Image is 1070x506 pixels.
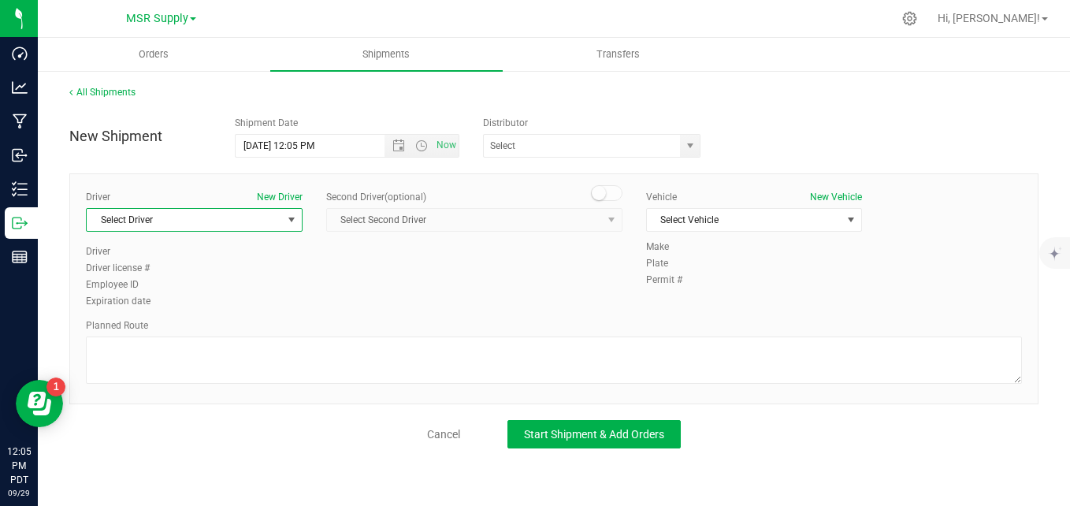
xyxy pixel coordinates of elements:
[12,249,28,265] inline-svg: Reports
[810,190,862,204] button: New Vehicle
[86,261,165,275] label: Driver license #
[86,277,165,292] label: Employee ID
[12,147,28,163] inline-svg: Inbound
[69,87,136,98] a: All Shipments
[69,128,211,144] h4: New Shipment
[680,135,700,157] span: select
[126,12,188,25] span: MSR Supply
[270,38,503,71] a: Shipments
[647,209,842,231] span: Select Vehicle
[503,38,735,71] a: Transfers
[281,209,301,231] span: select
[938,12,1040,24] span: Hi, [PERSON_NAME]!
[483,116,528,130] label: Distributor
[433,134,460,157] span: Set Current date
[326,190,426,204] label: Second Driver
[86,320,148,331] span: Planned Route
[257,190,303,204] button: New Driver
[7,487,31,499] p: 09/29
[646,273,693,287] label: Permit #
[385,192,426,203] span: (optional)
[46,378,65,396] iframe: Resource center unread badge
[7,445,31,487] p: 12:05 PM PDT
[12,46,28,61] inline-svg: Dashboard
[408,140,435,152] span: Open the time view
[117,47,190,61] span: Orders
[524,428,664,441] span: Start Shipment & Add Orders
[38,38,270,71] a: Orders
[842,209,861,231] span: select
[12,80,28,95] inline-svg: Analytics
[86,244,165,259] label: Driver
[87,209,282,231] span: Select Driver
[385,140,412,152] span: Open the date view
[507,420,681,448] button: Start Shipment & Add Orders
[646,190,677,204] label: Vehicle
[900,11,920,26] div: Manage settings
[646,256,693,270] label: Plate
[12,215,28,231] inline-svg: Outbound
[16,380,63,427] iframe: Resource center
[575,47,661,61] span: Transfers
[427,426,460,442] a: Cancel
[12,181,28,197] inline-svg: Inventory
[484,135,674,157] input: Select
[235,116,298,130] label: Shipment Date
[341,47,431,61] span: Shipments
[86,190,110,204] label: Driver
[646,240,693,254] label: Make
[12,113,28,129] inline-svg: Manufacturing
[86,294,165,308] label: Expiration date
